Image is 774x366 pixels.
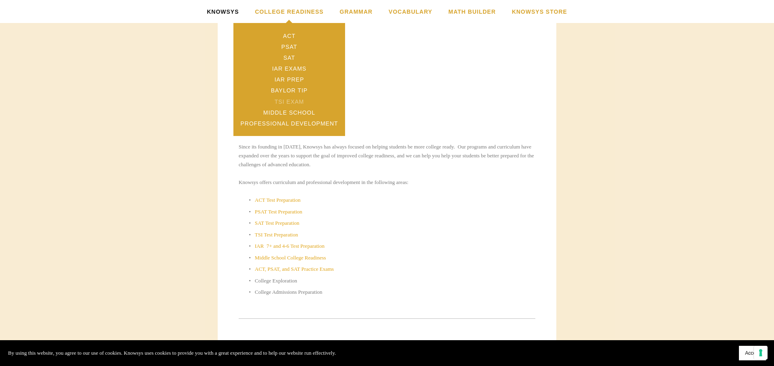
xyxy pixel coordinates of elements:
a: TSI Test Preparation [255,232,298,238]
a: PSAT Test Preparation [255,209,302,215]
a: ACT Test Preparation [255,197,300,203]
button: Accept [739,346,766,360]
a: SAT [233,52,345,63]
a: Middle School [233,107,345,118]
a: IAR Exams [233,63,345,74]
a: Professional Development [233,118,345,129]
p: College Exploration [255,276,535,285]
p: By using this website, you agree to our use of cookies. Knowsys uses cookies to provide you with ... [8,349,336,358]
a: IAR 7+ and 4-6 Test Preparation [255,243,325,249]
a: ACT [233,30,345,41]
a: IAR Prep [233,74,345,85]
p: Knowsys offers curriculum and professional development in the following areas: [239,178,535,187]
a: ACT, PSAT, and SAT Practice Exams [255,266,334,272]
strong: Vocabulary Builder [239,339,331,351]
a: Baylor TIP [233,85,345,96]
a: TSI Exam [233,96,345,107]
a: Middle School College Readiness [255,255,326,261]
p: College Admissions Preparation [255,288,535,297]
p: Since its founding in [DATE], Knowsys has always focused on helping students be more college read... [239,142,535,169]
a: SAT Test Preparation [255,220,300,226]
button: Your consent preferences for tracking technologies [754,346,768,360]
a: PSAT [233,41,345,52]
span: Accept [745,350,760,356]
